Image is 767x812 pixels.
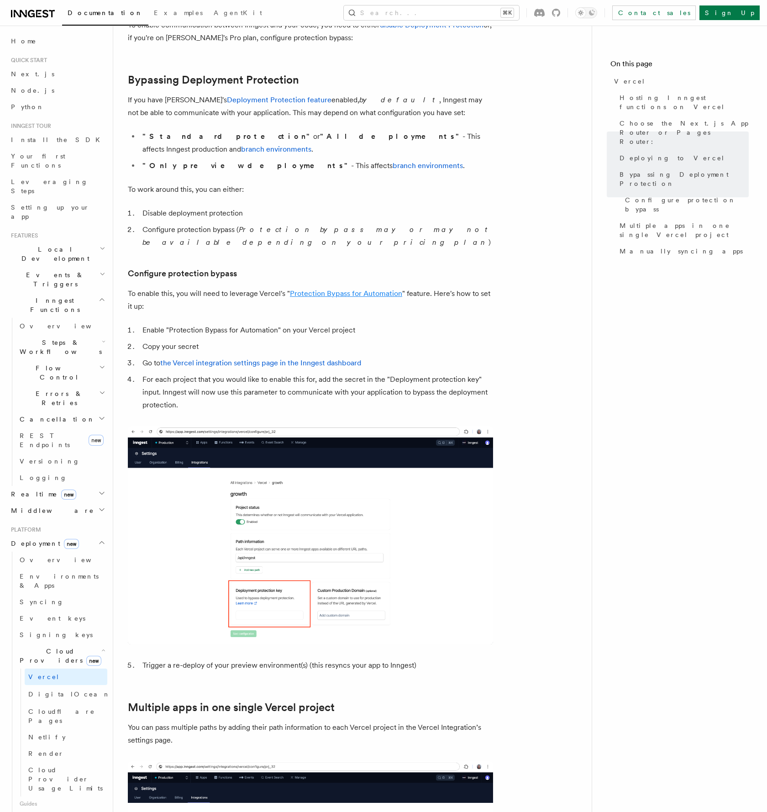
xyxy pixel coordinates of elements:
span: Versioning [20,458,80,465]
a: Node.js [7,82,107,99]
span: Install the SDK [11,136,105,143]
span: Guides [16,796,107,811]
a: Netlify [25,729,107,745]
span: Vercel [28,673,60,680]
span: Event keys [20,615,85,622]
span: Deploying to Vercel [620,153,725,163]
span: Deployment [7,539,79,548]
a: Vercel [25,669,107,685]
span: Python [11,103,44,111]
span: Signing keys [20,631,93,638]
span: REST Endpoints [20,432,70,448]
span: Local Development [7,245,100,263]
button: Cancellation [16,411,107,427]
button: Steps & Workflows [16,334,107,360]
span: Inngest Functions [7,296,99,314]
a: Environments & Apps [16,568,107,594]
span: Configure protection bypass [625,195,749,214]
span: Features [7,232,38,239]
a: Deploying to Vercel [616,150,749,166]
span: Events & Triggers [7,270,100,289]
a: AgentKit [208,3,268,25]
a: Leveraging Steps [7,174,107,199]
a: Cloudflare Pages [25,703,107,729]
span: Bypassing Deployment Protection [620,170,749,188]
a: Bypassing Deployment Protection [616,166,749,192]
span: Cloudflare Pages [28,708,95,724]
button: Realtimenew [7,486,107,502]
a: Deployment Protection feature [227,95,331,104]
span: Overview [20,556,114,564]
button: Errors & Retries [16,385,107,411]
span: new [89,435,104,446]
button: Flow Control [16,360,107,385]
a: Configure protection bypass [128,267,237,280]
a: Contact sales [612,5,696,20]
span: Node.js [11,87,54,94]
a: Next.js [7,66,107,82]
strong: "Only preview deployments" [142,161,351,170]
span: Hosting Inngest functions on Vercel [620,93,749,111]
a: branch environments [241,145,311,153]
a: Overview [16,552,107,568]
span: Netlify [28,733,66,741]
button: Cloud Providersnew [16,643,107,669]
span: Choose the Next.js App Router or Pages Router: [620,119,749,146]
p: To enable communication between Inngest and your code, you need to either or, if you're on [PERSO... [128,19,493,44]
span: Examples [154,9,203,16]
a: Syncing [16,594,107,610]
div: Inngest Functions [7,318,107,486]
span: Your first Functions [11,153,65,169]
li: For each project that you would like to enable this for, add the secret in the "Deployment protec... [140,373,493,411]
span: Environments & Apps [20,573,99,589]
span: Cloud Providers [16,647,101,665]
p: You can pass multiple paths by adding their path information to each Vercel project in the Vercel... [128,721,493,747]
span: Overview [20,322,114,330]
a: DigitalOcean [25,685,107,703]
a: Configure protection bypass [621,192,749,217]
a: Signing keys [16,627,107,643]
a: Cloud Provider Usage Limits [25,762,107,796]
span: Errors & Retries [16,389,99,407]
button: Inngest Functions [7,292,107,318]
a: Home [7,33,107,49]
a: Choose the Next.js App Router or Pages Router: [616,115,749,150]
span: Home [11,37,37,46]
a: REST Endpointsnew [16,427,107,453]
a: Hosting Inngest functions on Vercel [616,90,749,115]
span: Platform [7,526,41,533]
span: Cancellation [16,415,95,424]
button: Events & Triggers [7,267,107,292]
span: Cloud Provider Usage Limits [28,766,103,792]
a: Setting up your app [7,199,107,225]
em: Protection bypass may or may not be available depending on your pricing plan [142,225,492,247]
p: To enable this, you will need to leverage Vercel's " " feature. Here's how to set it up: [128,287,493,313]
span: Next.js [11,70,54,78]
button: Toggle dark mode [575,7,597,18]
span: Leveraging Steps [11,178,88,195]
button: Deploymentnew [7,535,107,552]
p: To work around this, you can either: [128,183,493,196]
span: Quick start [7,57,47,64]
span: AgentKit [214,9,262,16]
span: new [64,539,79,549]
a: branch environments [393,161,463,170]
button: Local Development [7,241,107,267]
span: new [61,490,76,500]
a: Overview [16,318,107,334]
strong: "Standard protection" [142,132,313,141]
span: Realtime [7,490,76,499]
em: by default [359,95,439,104]
a: Your first Functions [7,148,107,174]
img: A Vercel protection bypass secret added in the Inngest dashboard [128,426,493,644]
span: Render [28,750,64,757]
a: Protection Bypass for Automation [290,289,402,298]
li: or - This affects Inngest production and . [140,130,493,156]
kbd: ⌘K [501,8,514,17]
li: Enable "Protection Bypass for Automation" on your Vercel project [140,324,493,337]
span: Multiple apps in one single Vercel project [620,221,749,239]
a: Logging [16,469,107,486]
strong: "All deployments" [320,132,462,141]
a: Versioning [16,453,107,469]
span: Vercel [614,77,646,86]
